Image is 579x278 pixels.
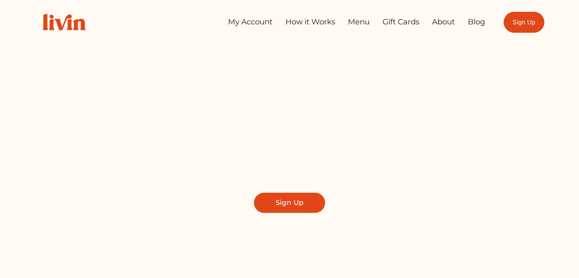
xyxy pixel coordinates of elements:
a: Menu [348,14,370,30]
a: My Account [228,14,273,30]
a: How it Works [286,14,335,30]
a: Blog [468,14,485,30]
a: Gift Cards [383,14,419,30]
span: Take Back Your Evenings [124,92,455,129]
a: Sign Up [254,193,325,213]
a: Sign Up [504,12,544,33]
img: Livin [35,6,93,38]
span: Find a local chef who prepares customized, healthy meals in your kitchen [163,141,416,175]
a: About [432,14,455,30]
